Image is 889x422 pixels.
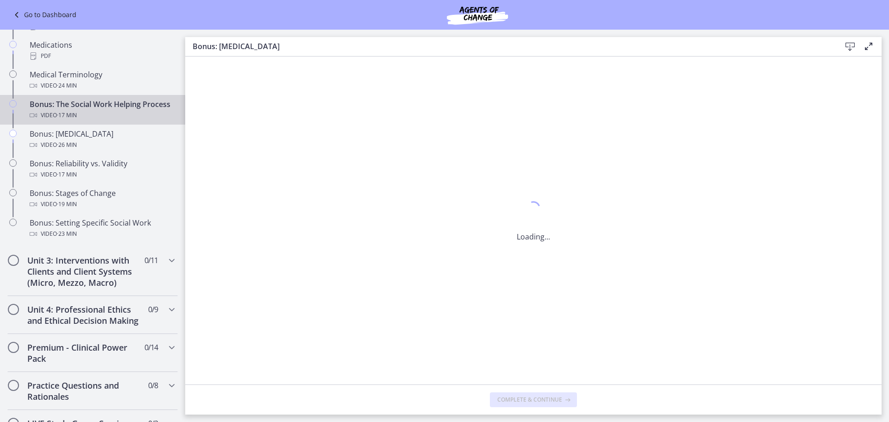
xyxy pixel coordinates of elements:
span: 0 / 8 [148,380,158,391]
div: Video [30,110,174,121]
img: Agents of Change [422,4,533,26]
div: Bonus: Reliability vs. Validity [30,158,174,180]
h2: Premium - Clinical Power Pack [27,342,140,364]
div: Medications [30,39,174,62]
h2: Unit 4: Professional Ethics and Ethical Decision Making [27,304,140,326]
p: Loading... [517,231,550,242]
h2: Unit 3: Interventions with Clients and Client Systems (Micro, Mezzo, Macro) [27,255,140,288]
div: Bonus: Stages of Change [30,188,174,210]
span: 0 / 9 [148,304,158,315]
div: PDF [30,50,174,62]
span: · 17 min [57,169,77,180]
span: · 26 min [57,139,77,151]
span: Complete & continue [497,396,562,403]
div: Medical Terminology [30,69,174,91]
div: Bonus: The Social Work Helping Process [30,99,174,121]
a: Go to Dashboard [11,9,76,20]
div: Bonus: [MEDICAL_DATA] [30,128,174,151]
div: Video [30,169,174,180]
h3: Bonus: [MEDICAL_DATA] [193,41,826,52]
button: Complete & continue [490,392,577,407]
div: 1 [517,199,550,220]
h2: Practice Questions and Rationales [27,380,140,402]
span: 0 / 14 [144,342,158,353]
span: · 23 min [57,228,77,239]
div: Bonus: Setting Specific Social Work [30,217,174,239]
div: Video [30,199,174,210]
div: Video [30,228,174,239]
div: Video [30,80,174,91]
div: Video [30,139,174,151]
span: 0 / 11 [144,255,158,266]
span: · 24 min [57,80,77,91]
span: · 17 min [57,110,77,121]
span: · 19 min [57,199,77,210]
